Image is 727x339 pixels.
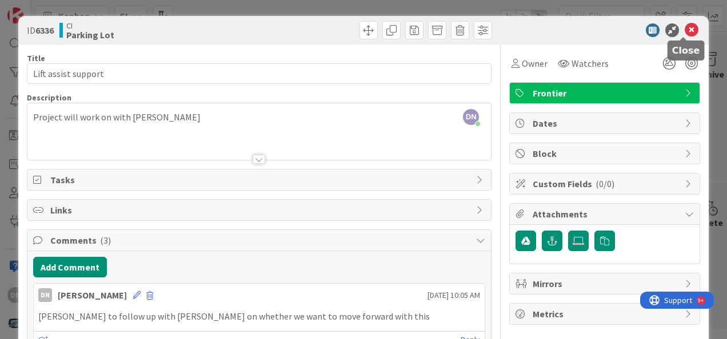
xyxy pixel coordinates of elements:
[58,288,127,302] div: [PERSON_NAME]
[572,56,609,70] span: Watchers
[533,277,679,290] span: Mirrors
[33,111,485,124] p: Project will work on with [PERSON_NAME]
[24,2,52,15] span: Support
[38,288,52,302] div: DN
[27,63,492,84] input: type card name here...
[100,235,111,246] span: ( 3 )
[533,86,679,100] span: Frontier
[533,147,679,160] span: Block
[33,257,107,277] button: Add Comment
[533,116,679,130] span: Dates
[66,21,114,30] span: CI
[50,203,470,217] span: Links
[58,5,63,14] div: 9+
[596,178,614,189] span: ( 0/0 )
[533,177,679,191] span: Custom Fields
[27,53,45,63] label: Title
[463,109,479,125] span: DN
[50,233,470,247] span: Comments
[533,207,679,221] span: Attachments
[533,307,679,321] span: Metrics
[27,23,54,37] span: ID
[27,92,71,103] span: Description
[66,30,114,39] b: Parking Lot
[38,310,480,323] p: [PERSON_NAME] to follow up with [PERSON_NAME] on whether we want to move forward with this
[35,25,54,36] b: 6336
[672,45,700,56] h5: Close
[50,173,470,187] span: Tasks
[428,289,480,301] span: [DATE] 10:05 AM
[522,56,548,70] span: Owner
